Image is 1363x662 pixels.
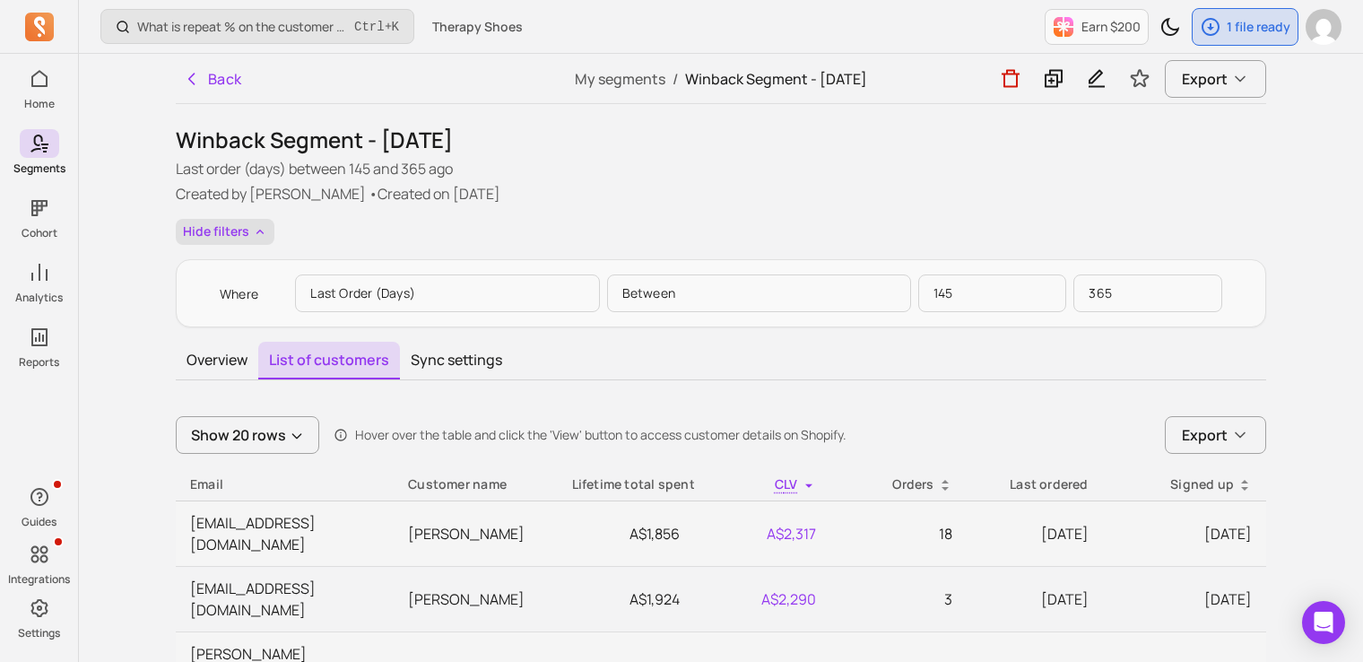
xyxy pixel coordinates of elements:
[190,475,379,493] div: Email
[1117,475,1252,493] div: Signed up
[176,566,394,632] td: [EMAIL_ADDRESS][DOMAIN_NAME]
[981,523,1089,544] p: [DATE]
[24,97,55,111] p: Home
[575,69,665,89] a: My segments
[176,158,1266,179] p: Last order (days) between 145 and 365 ago
[176,126,1266,154] h1: Winback Segment - [DATE]
[1073,274,1222,312] p: 365
[408,475,543,493] p: Customer name
[176,183,1266,205] p: Created by [PERSON_NAME] • Created on [DATE]
[830,566,967,632] td: 3
[1192,8,1298,46] button: 1 file ready
[1182,424,1228,446] span: Export
[775,475,798,492] span: CLV
[665,69,685,89] span: /
[1165,60,1266,98] button: Export
[100,9,414,44] button: What is repeat % on the customer cohort page? How is it defined?Ctrl+K
[558,566,694,632] td: A$1,924
[830,501,967,566] td: 18
[1117,588,1252,610] p: [DATE]
[1165,416,1266,454] button: Export
[918,274,1067,312] p: 145
[694,501,830,566] td: A$2,317
[355,426,846,444] p: Hover over the table and click the 'View' button to access customer details on Shopify.
[392,20,399,34] kbd: K
[22,515,56,529] p: Guides
[400,342,513,378] button: Sync settings
[354,18,385,36] kbd: Ctrl
[1122,61,1158,97] button: Toggle favorite
[408,523,543,544] p: [PERSON_NAME]
[176,501,394,566] td: [EMAIL_ADDRESS][DOMAIN_NAME]
[295,274,599,312] p: Last order (days)
[981,588,1089,610] p: [DATE]
[408,588,543,610] p: [PERSON_NAME]
[981,475,1089,493] div: Last ordered
[1081,18,1141,36] p: Earn $200
[220,285,259,303] p: Where
[258,342,400,379] button: List of customers
[421,11,534,43] button: Therapy Shoes
[20,479,59,533] button: Guides
[8,572,70,587] p: Integrations
[1306,9,1341,45] img: avatar
[354,17,399,36] span: +
[22,226,57,240] p: Cohort
[845,475,952,493] div: Orders
[607,274,911,312] p: between
[176,342,258,378] button: Overview
[1182,68,1228,90] span: Export
[1152,9,1188,45] button: Toggle dark mode
[15,291,63,305] p: Analytics
[13,161,65,176] p: Segments
[176,416,319,454] button: Show 20 rows
[176,61,249,97] button: Back
[558,501,694,566] td: A$1,856
[685,69,867,89] span: Winback Segment - [DATE]
[694,566,830,632] td: A$2,290
[1045,9,1149,45] button: Earn $200
[432,18,523,36] span: Therapy Shoes
[176,219,274,245] button: Hide filters
[1227,18,1290,36] p: 1 file ready
[19,355,59,370] p: Reports
[18,626,60,640] p: Settings
[572,475,680,493] div: Lifetime total spent
[1302,601,1345,644] div: Open Intercom Messenger
[1117,523,1252,544] p: [DATE]
[137,18,347,36] p: What is repeat % on the customer cohort page? How is it defined?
